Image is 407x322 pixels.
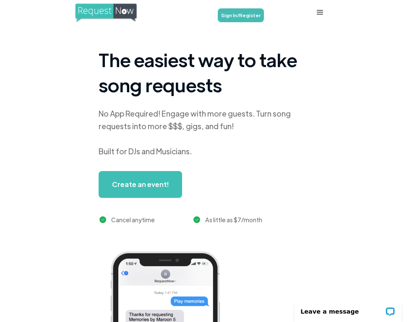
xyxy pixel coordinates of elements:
[99,107,308,158] div: No App Required! Engage with more guests. Turn song requests into more $$$, gigs, and fun! Built ...
[205,215,262,225] div: As little as $7/month
[193,216,201,223] img: green checkmark
[99,216,107,223] img: green checkmark
[99,47,308,97] h1: The easiest way to take song requests
[74,3,150,23] a: home
[218,8,264,22] a: Sign In/Register
[99,171,182,198] a: Create an event!
[111,215,155,225] div: Cancel anytime
[289,296,407,322] iframe: LiveChat chat widget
